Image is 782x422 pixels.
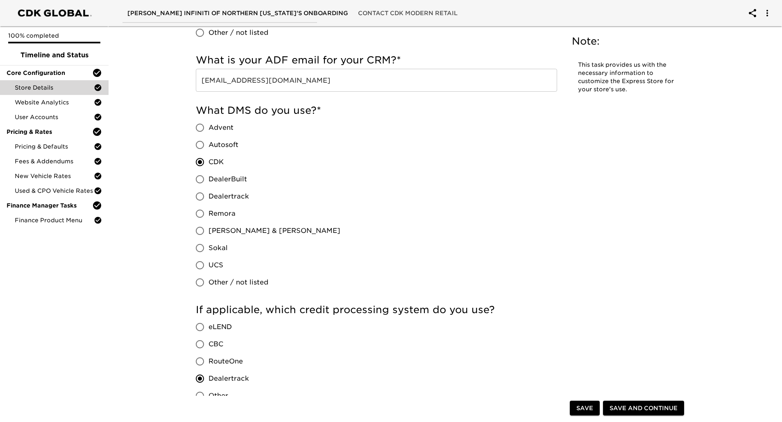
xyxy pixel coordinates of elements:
[196,303,557,316] h5: If applicable, which credit processing system do you use?
[603,401,684,416] button: Save and Continue
[610,403,678,413] span: Save and Continue
[15,98,94,106] span: Website Analytics
[209,391,228,401] span: Other
[15,157,94,165] span: Fees & Addendums
[7,50,102,60] span: Timeline and Status
[576,403,593,413] span: Save
[358,8,458,18] span: Contact CDK Modern Retail
[757,3,777,23] button: account of current user
[209,278,268,287] span: Other / not listed
[209,374,249,384] span: Dealertrack
[15,216,94,224] span: Finance Product Menu
[209,357,243,366] span: RouteOne
[209,192,249,201] span: Dealertrack
[572,35,682,48] h5: Note:
[209,140,238,150] span: Autosoft
[7,201,92,210] span: Finance Manager Tasks
[127,8,348,18] span: [PERSON_NAME] INFINITI OF NORTHERN [US_STATE]'s Onboarding
[7,128,92,136] span: Pricing & Rates
[196,104,557,117] h5: What DMS do you use?
[209,28,268,38] span: Other / not listed
[578,61,676,94] p: This task provides us with the necessary information to customize the Express Store for your stor...
[196,69,557,92] input: Example: store_leads@my_leads_CRM.com
[15,172,94,180] span: New Vehicle Rates
[209,209,236,219] span: Remora
[570,401,600,416] button: Save
[209,339,223,349] span: CBC
[209,157,224,167] span: CDK
[15,142,94,151] span: Pricing & Defaults
[209,174,247,184] span: DealerBuilt
[209,123,233,133] span: Advent
[209,226,340,236] span: [PERSON_NAME] & [PERSON_NAME]
[209,260,223,270] span: UCS
[7,69,92,77] span: Core Configuration
[196,54,557,67] h5: What is your ADF email for your CRM?
[209,243,228,253] span: Sokal
[209,322,232,332] span: eLEND
[8,32,100,40] p: 100% completed
[15,113,94,121] span: User Accounts
[743,3,762,23] button: account of current user
[15,83,94,92] span: Store Details
[15,187,94,195] span: Used & CPO Vehicle Rates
